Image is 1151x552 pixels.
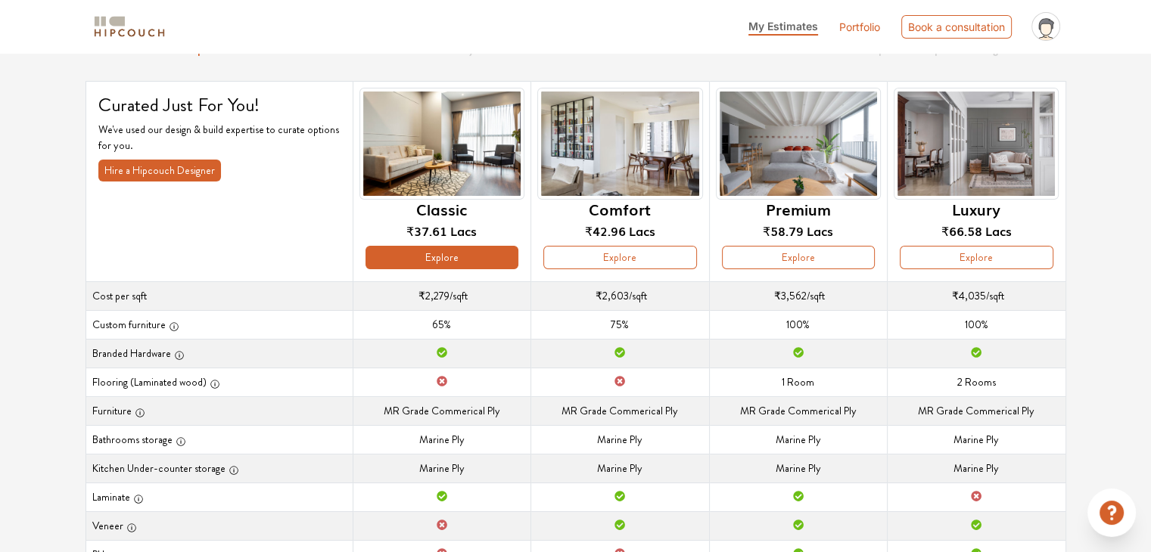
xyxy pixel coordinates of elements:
[888,281,1065,310] td: /sqft
[888,425,1065,454] td: Marine Ply
[92,14,167,40] img: logo-horizontal.svg
[543,246,696,269] button: Explore
[531,396,709,425] td: MR Grade Commerical Ply
[353,454,530,482] td: Marine Ply
[86,454,353,482] th: Kitchen Under-counter storage
[366,246,518,269] button: Explore
[92,10,167,44] span: logo-horizontal.svg
[98,94,341,116] h4: Curated Just For You!
[86,281,353,310] th: Cost per sqft
[418,288,450,303] span: ₹2,279
[86,367,353,396] th: Flooring (Laminated wood)
[531,425,709,454] td: Marine Ply
[900,246,1053,269] button: Explore
[353,281,530,310] td: /sqft
[985,222,1012,240] span: Lacs
[888,454,1065,482] td: Marine Ply
[537,88,702,200] img: header-preview
[709,454,887,482] td: Marine Ply
[86,396,353,425] th: Furniture
[901,15,1012,39] div: Book a consultation
[894,88,1059,200] img: header-preview
[722,246,875,269] button: Explore
[359,88,524,200] img: header-preview
[86,511,353,540] th: Veneer
[941,222,982,240] span: ₹66.58
[763,222,804,240] span: ₹58.79
[716,88,881,200] img: header-preview
[709,396,887,425] td: MR Grade Commerical Ply
[86,339,353,367] th: Branded Hardware
[709,425,887,454] td: Marine Ply
[589,200,651,218] h6: Comfort
[952,200,1000,218] h6: Luxury
[531,454,709,482] td: Marine Ply
[888,310,1065,339] td: 100%
[406,222,447,240] span: ₹37.61
[353,310,530,339] td: 65%
[531,281,709,310] td: /sqft
[766,200,831,218] h6: Premium
[98,122,341,154] p: We've used our design & build expertise to curate options for you.
[353,425,530,454] td: Marine Ply
[98,160,221,181] button: Hire a Hipcouch Designer
[888,396,1065,425] td: MR Grade Commerical Ply
[416,200,467,218] h6: Classic
[888,367,1065,396] td: 2 Rooms
[709,281,887,310] td: /sqft
[629,222,655,240] span: Lacs
[596,288,629,303] span: ₹2,603
[450,222,477,240] span: Lacs
[86,425,353,454] th: Bathrooms storage
[86,310,353,339] th: Custom furniture
[709,310,887,339] td: 100%
[952,288,986,303] span: ₹4,035
[709,367,887,396] td: 1 Room
[748,20,818,33] span: My Estimates
[585,222,626,240] span: ₹42.96
[839,19,880,35] a: Portfolio
[807,222,833,240] span: Lacs
[531,310,709,339] td: 75%
[774,288,807,303] span: ₹3,562
[353,396,530,425] td: MR Grade Commerical Ply
[86,482,353,511] th: Laminate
